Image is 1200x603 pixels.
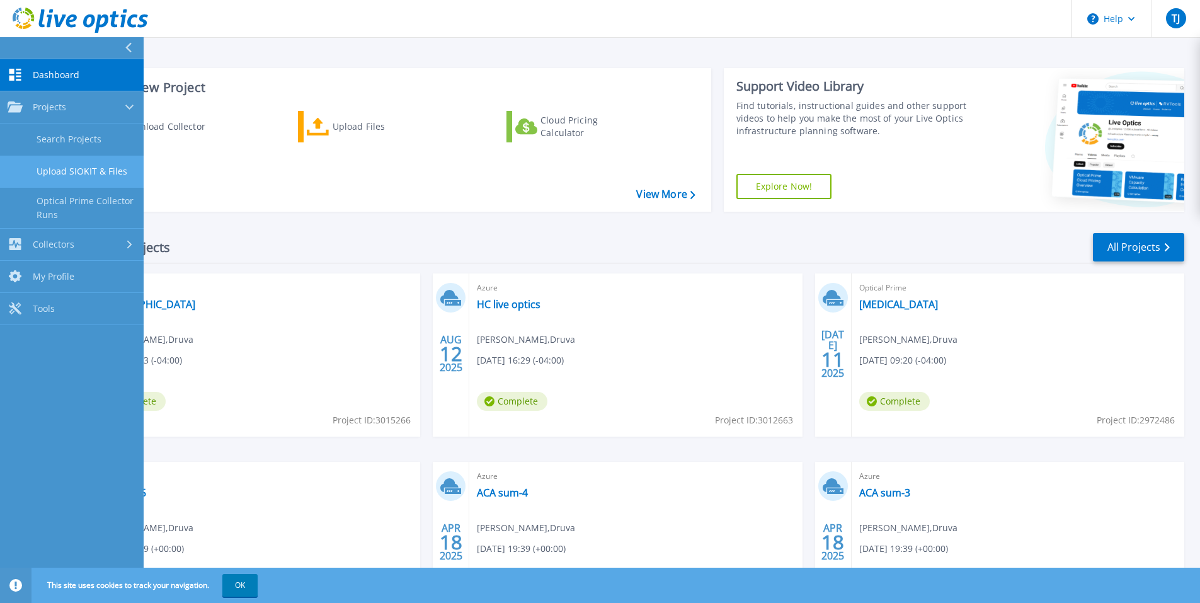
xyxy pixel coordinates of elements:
[33,101,66,113] span: Projects
[477,392,547,411] span: Complete
[477,353,564,367] span: [DATE] 16:29 (-04:00)
[477,333,575,347] span: [PERSON_NAME] , Druva
[477,486,528,499] a: ACA sum-4
[506,111,647,142] a: Cloud Pricing Calculator
[859,521,957,535] span: [PERSON_NAME] , Druva
[477,281,794,295] span: Azure
[89,81,695,95] h3: Start a New Project
[715,413,793,427] span: Project ID: 3012663
[33,271,74,282] span: My Profile
[859,353,946,367] span: [DATE] 09:20 (-04:00)
[333,114,433,139] div: Upload Files
[440,537,462,548] span: 18
[859,486,910,499] a: ACA sum-3
[1172,13,1180,23] span: TJ
[821,354,844,365] span: 11
[477,298,540,311] a: HC live optics
[859,281,1177,295] span: Optical Prime
[477,469,794,483] span: Azure
[477,521,575,535] span: [PERSON_NAME] , Druva
[222,574,258,597] button: OK
[95,281,413,295] span: Optical Prime
[859,469,1177,483] span: Azure
[1097,413,1175,427] span: Project ID: 2972486
[33,303,55,314] span: Tools
[636,188,695,200] a: View More
[89,111,230,142] a: Download Collector
[821,519,845,565] div: APR 2025
[859,298,938,311] a: [MEDICAL_DATA]
[477,542,566,556] span: [DATE] 19:39 (+00:00)
[736,100,971,137] div: Find tutorials, instructional guides and other support videos to help you make the most of your L...
[298,111,438,142] a: Upload Files
[821,331,845,377] div: [DATE] 2025
[95,333,193,347] span: [PERSON_NAME] , Druva
[440,348,462,359] span: 12
[33,69,79,81] span: Dashboard
[33,239,74,250] span: Collectors
[439,519,463,565] div: APR 2025
[859,542,948,556] span: [DATE] 19:39 (+00:00)
[736,78,971,95] div: Support Video Library
[1093,233,1184,261] a: All Projects
[821,537,844,548] span: 18
[95,298,195,311] a: [GEOGRAPHIC_DATA]
[95,469,413,483] span: Azure
[95,521,193,535] span: [PERSON_NAME] , Druva
[439,331,463,377] div: AUG 2025
[859,392,930,411] span: Complete
[333,413,411,427] span: Project ID: 3015266
[122,114,222,139] div: Download Collector
[35,574,258,597] span: This site uses cookies to track your navigation.
[736,174,832,199] a: Explore Now!
[859,333,957,347] span: [PERSON_NAME] , Druva
[540,114,641,139] div: Cloud Pricing Calculator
